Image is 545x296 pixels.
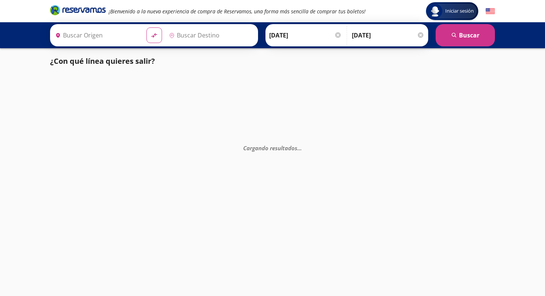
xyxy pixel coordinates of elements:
button: English [486,7,495,16]
a: Brand Logo [50,4,106,18]
span: Iniciar sesión [442,7,477,15]
em: ¡Bienvenido a la nueva experiencia de compra de Reservamos, una forma más sencilla de comprar tus... [109,8,366,15]
input: Opcional [352,26,425,45]
input: Elegir Fecha [269,26,342,45]
i: Brand Logo [50,4,106,16]
em: Cargando resultados [243,144,302,152]
span: . [300,144,302,152]
button: Buscar [436,24,495,46]
input: Buscar Origen [52,26,141,45]
p: ¿Con qué línea quieres salir? [50,56,155,67]
input: Buscar Destino [166,26,254,45]
span: . [297,144,299,152]
span: . [299,144,300,152]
